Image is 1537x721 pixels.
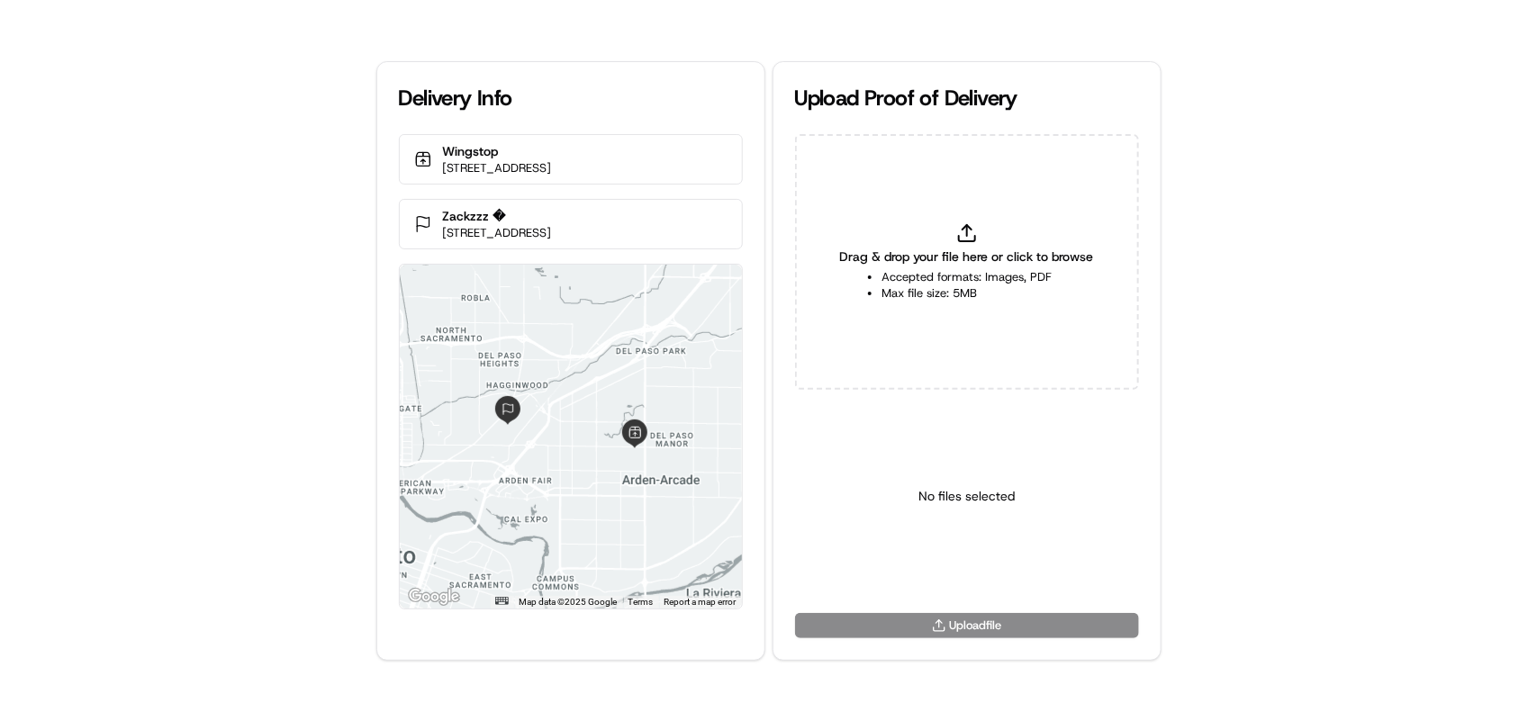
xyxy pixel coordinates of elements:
[443,142,552,160] p: Wingstop
[404,585,464,608] img: Google
[443,207,552,225] p: Zackzzz �
[399,84,743,113] div: Delivery Info
[840,248,1094,266] span: Drag & drop your file here or click to browse
[404,585,464,608] a: Open this area in Google Maps (opens a new window)
[882,285,1052,302] li: Max file size: 5MB
[665,597,737,607] a: Report a map error
[795,84,1139,113] div: Upload Proof of Delivery
[443,160,552,176] p: [STREET_ADDRESS]
[495,597,508,605] button: Keyboard shortcuts
[882,269,1052,285] li: Accepted formats: Images, PDF
[628,597,654,607] a: Terms (opens in new tab)
[520,597,618,607] span: Map data ©2025 Google
[443,225,552,241] p: [STREET_ADDRESS]
[918,487,1015,505] p: No files selected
